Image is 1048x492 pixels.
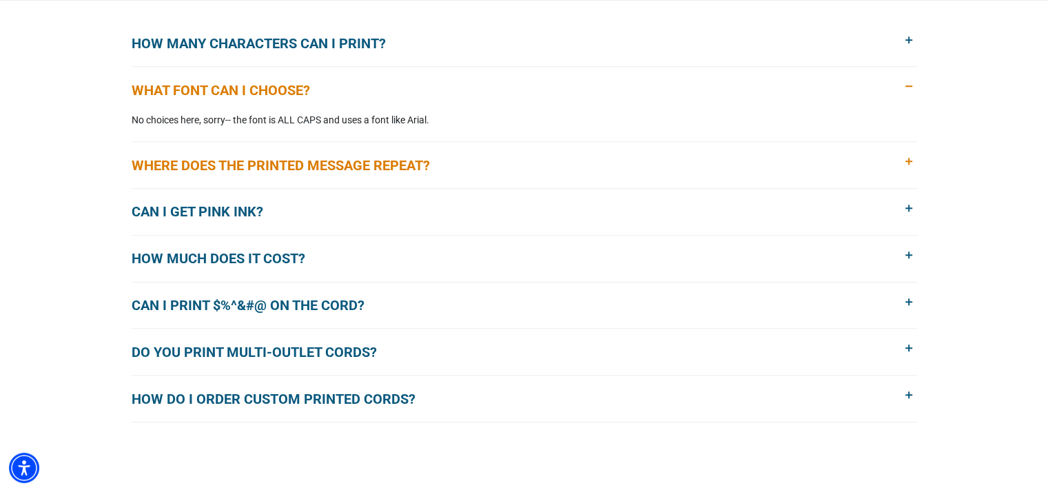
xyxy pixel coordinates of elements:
[9,453,39,483] div: Accessibility Menu
[132,236,917,282] button: How much does it cost?
[132,389,436,409] span: How do I order custom printed cords?
[132,21,917,67] button: How many characters can I print?
[132,248,326,269] span: How much does it cost?
[132,189,917,235] button: Can I get pink ink?
[132,142,917,188] button: Where does the printed message repeat?
[132,342,398,362] span: Do you print multi-outlet cords?
[132,113,917,127] p: No choices here, sorry-- the font is ALL CAPS and uses a font like Arial.
[132,329,917,375] button: Do you print multi-outlet cords?
[132,295,385,316] span: Can I print $%^&#@ on the cord?
[132,67,917,113] button: What font can I choose?
[132,80,331,101] span: What font can I choose?
[132,33,407,54] span: How many characters can I print?
[132,155,451,176] span: Where does the printed message repeat?
[132,283,917,329] button: Can I print $%^&#@ on the cord?
[132,201,284,222] span: Can I get pink ink?
[132,376,917,422] button: How do I order custom printed cords?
